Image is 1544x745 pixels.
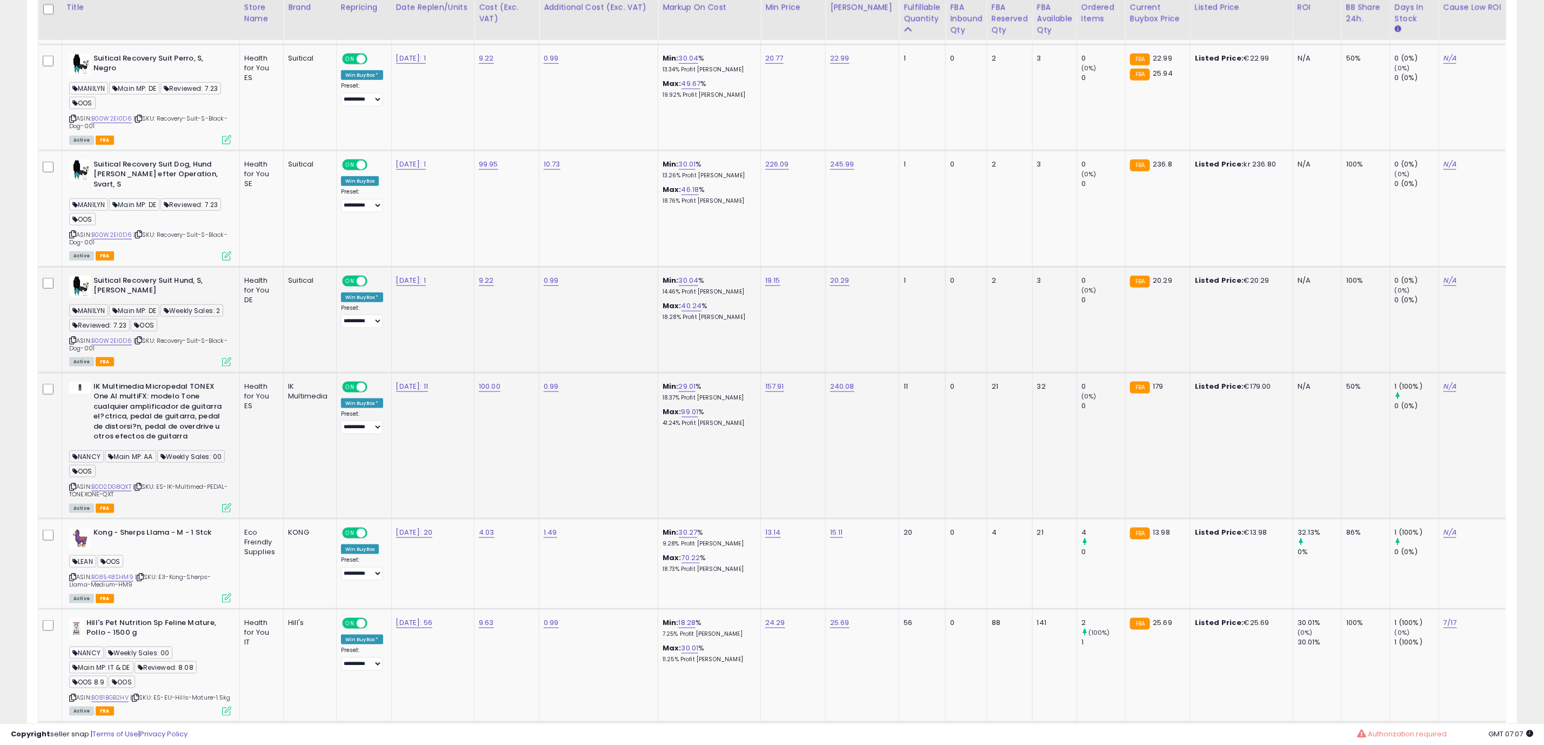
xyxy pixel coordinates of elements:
b: Min: [663,617,679,628]
p: 18.76% Profit [PERSON_NAME] [663,197,752,205]
p: 41.24% Profit [PERSON_NAME] [663,420,752,427]
b: Max: [663,553,681,563]
small: (0%) [1081,392,1097,401]
b: Min: [663,53,679,63]
div: Preset: [341,188,383,212]
small: (0%) [1395,628,1410,637]
div: 32 [1037,382,1068,391]
img: 31sAzR8nntL._SL40_.jpg [69,618,84,640]
div: 0 [1081,73,1125,83]
small: FBA [1130,69,1150,81]
div: 1 (100%) [1395,637,1439,647]
a: 19.15 [765,275,780,286]
small: (0%) [1395,64,1410,72]
div: Preset: [341,304,383,329]
div: 30.01% [1298,637,1341,647]
b: Max: [663,407,681,417]
a: 0.99 [544,617,559,628]
span: FBA [96,504,114,513]
small: (0%) [1395,286,1410,295]
a: Terms of Use [92,729,138,739]
span: OFF [365,54,383,63]
span: All listings currently available for purchase on Amazon [69,504,94,513]
div: 2 [1081,618,1125,628]
div: 0 [1081,54,1125,63]
small: (0%) [1081,170,1097,178]
a: B08548SHM9 [91,573,133,582]
div: Markup on Cost [663,2,756,13]
div: 0 [1081,295,1125,305]
a: 1.49 [544,527,557,538]
span: | SKU: ES-IK-Multimed-PEDAL-TONEXONE-QXT [69,482,228,498]
a: B00W2EI0D6 [91,336,132,345]
div: 4 [992,528,1024,537]
b: Listed Price: [1195,381,1244,391]
div: Preset: [341,82,383,107]
a: 157.91 [765,381,784,392]
div: Title [66,2,235,13]
small: FBA [1130,618,1150,630]
a: B0D2DG8QXT [91,482,131,491]
div: Preset: [341,556,383,581]
div: BB Share 24h. [1346,2,1386,24]
div: 0 [1081,159,1125,169]
div: Health for You ES [244,54,275,83]
div: ASIN: [69,159,231,260]
div: Current Buybox Price [1130,2,1186,24]
b: Suitical Recovery Suit Perro, S, Negro [93,54,225,76]
span: Weekly Sales: 00 [157,450,225,463]
a: [DATE]: 1 [396,159,426,170]
div: 2 [992,276,1024,285]
span: ON [343,54,357,63]
a: 30.04 [679,53,699,64]
div: €13.98 [1195,528,1285,537]
a: N/A [1443,275,1456,286]
div: 32.13% [1298,528,1341,537]
a: 7/17 [1443,617,1457,628]
a: 15.11 [830,527,843,538]
div: [PERSON_NAME] [830,2,894,13]
b: IK Multimedia Micropedal TONEX One AI multiFX: modelo Tone cualquier amplificador de guitarra el?... [93,382,225,444]
span: OFF [365,382,383,391]
div: Win BuyBox * [341,70,383,80]
div: 100% [1346,618,1382,628]
a: [DATE]: 20 [396,527,433,538]
b: Min: [663,381,679,391]
div: 0 [1081,401,1125,411]
span: OFF [365,529,383,538]
span: 179 [1153,381,1163,391]
div: FBA Reserved Qty [992,2,1028,36]
a: [DATE]: 56 [396,617,433,628]
span: OOS [97,555,124,568]
span: | SKU: Recovery-Suit-S-Black-Dog-001 [69,114,228,130]
p: 14.46% Profit [PERSON_NAME] [663,288,752,296]
span: MANILYN [69,82,108,95]
div: Min Price [765,2,821,13]
span: FBA [96,136,114,145]
a: N/A [1443,159,1456,170]
a: 9.63 [479,617,494,628]
span: 25.94 [1153,68,1173,78]
div: 1 [904,159,937,169]
div: 50% [1346,54,1382,63]
span: Main MP: DE [109,198,159,211]
b: Max: [663,78,681,89]
span: OOS [69,465,96,477]
b: Max: [663,301,681,311]
b: Min: [663,159,679,169]
a: [DATE]: 11 [396,381,429,392]
div: Ordered Items [1081,2,1121,24]
a: N/A [1443,381,1456,392]
div: % [663,528,752,548]
a: 10.73 [544,159,560,170]
a: B00W2EI0D6 [91,230,132,240]
span: 20.29 [1153,275,1172,285]
a: 0.99 [544,381,559,392]
a: 99.01 [681,407,699,417]
span: OFF [365,276,383,285]
b: Listed Price: [1195,617,1244,628]
div: Fulfillable Quantity [904,2,941,24]
img: 41ha56TbLQL._SL40_.jpg [69,528,91,549]
div: % [663,407,752,427]
div: 1 [904,276,937,285]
